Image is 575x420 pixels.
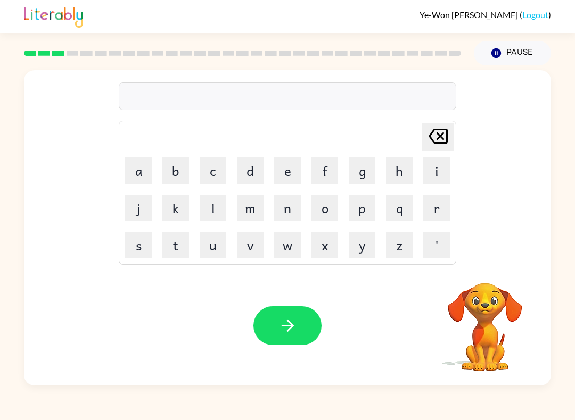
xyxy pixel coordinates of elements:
[200,195,226,221] button: l
[423,232,450,258] button: '
[423,157,450,184] button: i
[200,232,226,258] button: u
[386,195,413,221] button: q
[162,157,189,184] button: b
[432,266,538,373] video: Your browser must support playing .mp4 files to use Literably. Please try using another browser.
[386,157,413,184] button: h
[311,157,338,184] button: f
[24,4,83,28] img: Literably
[237,195,264,221] button: m
[349,232,375,258] button: y
[237,157,264,184] button: d
[386,232,413,258] button: z
[125,157,152,184] button: a
[311,195,338,221] button: o
[125,195,152,221] button: j
[162,195,189,221] button: k
[349,195,375,221] button: p
[311,232,338,258] button: x
[125,232,152,258] button: s
[274,157,301,184] button: e
[420,10,551,20] div: ( )
[237,232,264,258] button: v
[162,232,189,258] button: t
[349,157,375,184] button: g
[200,157,226,184] button: c
[274,195,301,221] button: n
[420,10,520,20] span: Ye-Won [PERSON_NAME]
[474,41,551,65] button: Pause
[522,10,548,20] a: Logout
[423,195,450,221] button: r
[274,232,301,258] button: w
